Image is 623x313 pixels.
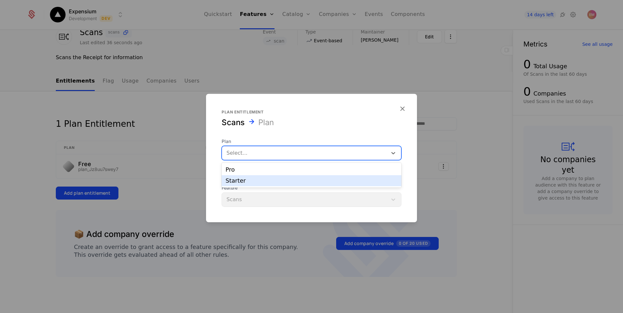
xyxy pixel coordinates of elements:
span: Feature [222,184,401,191]
span: Plan [222,138,401,144]
div: Plan [258,117,274,127]
div: Plan entitlement [222,109,401,114]
div: Starter [226,178,397,184]
div: Pro [226,167,397,173]
div: Scans [222,117,245,127]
